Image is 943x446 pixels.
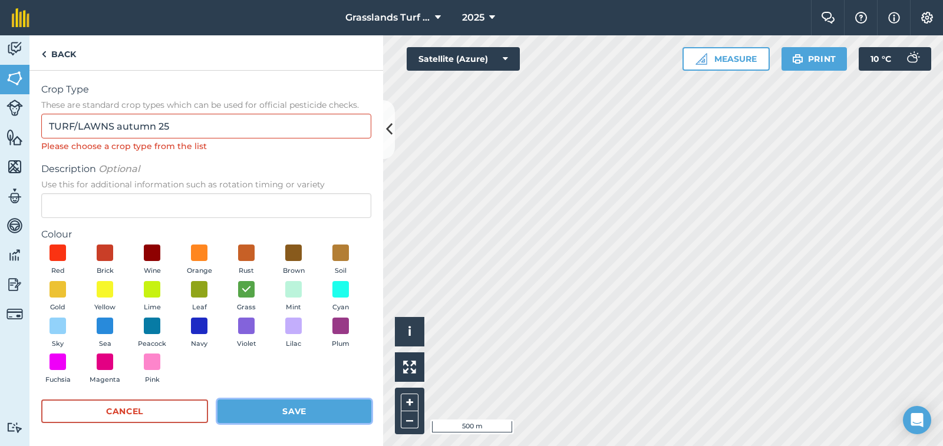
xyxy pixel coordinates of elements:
img: fieldmargin Logo [12,8,29,27]
span: Sea [99,339,111,349]
button: Brick [88,245,121,276]
img: svg+xml;base64,PD94bWwgdmVyc2lvbj0iMS4wIiBlbmNvZGluZz0idXRmLTgiPz4KPCEtLSBHZW5lcmF0b3I6IEFkb2JlIE... [901,47,924,71]
img: svg+xml;base64,PD94bWwgdmVyc2lvbj0iMS4wIiBlbmNvZGluZz0idXRmLTgiPz4KPCEtLSBHZW5lcmF0b3I6IEFkb2JlIE... [6,100,23,116]
label: Colour [41,227,371,242]
div: Open Intercom Messenger [903,406,931,434]
button: + [401,394,418,411]
span: 10 ° C [871,47,891,71]
span: These are standard crop types which can be used for official pesticide checks. [41,99,371,111]
span: i [408,324,411,339]
span: Plum [332,339,349,349]
button: Pink [136,354,169,385]
span: Grass [237,302,256,313]
span: Gold [50,302,65,313]
span: Cyan [332,302,349,313]
span: 2025 [462,11,484,25]
span: Leaf [192,302,207,313]
span: Peacock [138,339,166,349]
button: Wine [136,245,169,276]
button: Magenta [88,354,121,385]
span: Rust [239,266,254,276]
img: Four arrows, one pointing top left, one top right, one bottom right and the last bottom left [403,361,416,374]
span: Navy [191,339,207,349]
img: svg+xml;base64,PHN2ZyB4bWxucz0iaHR0cDovL3d3dy53My5vcmcvMjAwMC9zdmciIHdpZHRoPSI1NiIgaGVpZ2h0PSI2MC... [6,128,23,146]
img: Two speech bubbles overlapping with the left bubble in the forefront [821,12,835,24]
span: Mint [286,302,301,313]
img: svg+xml;base64,PD94bWwgdmVyc2lvbj0iMS4wIiBlbmNvZGluZz0idXRmLTgiPz4KPCEtLSBHZW5lcmF0b3I6IEFkb2JlIE... [6,187,23,205]
img: svg+xml;base64,PD94bWwgdmVyc2lvbj0iMS4wIiBlbmNvZGluZz0idXRmLTgiPz4KPCEtLSBHZW5lcmF0b3I6IEFkb2JlIE... [6,306,23,322]
span: Crop Type [41,82,371,97]
span: Sky [52,339,64,349]
span: Brown [283,266,305,276]
button: Gold [41,281,74,313]
span: Red [51,266,65,276]
button: Brown [277,245,310,276]
span: Description [41,162,371,176]
span: Pink [145,375,160,385]
button: Plum [324,318,357,349]
button: Print [782,47,848,71]
button: Sea [88,318,121,349]
span: Soil [335,266,347,276]
div: Please choose a crop type from the list [41,140,371,153]
span: Magenta [90,375,120,385]
button: Rust [230,245,263,276]
button: Save [217,399,371,423]
img: svg+xml;base64,PHN2ZyB4bWxucz0iaHR0cDovL3d3dy53My5vcmcvMjAwMC9zdmciIHdpZHRoPSIxNyIgaGVpZ2h0PSIxNy... [888,11,900,25]
button: Measure [682,47,770,71]
img: A question mark icon [854,12,868,24]
button: Cancel [41,399,208,423]
span: Yellow [94,302,116,313]
button: i [395,317,424,346]
span: Brick [97,266,114,276]
img: svg+xml;base64,PD94bWwgdmVyc2lvbj0iMS4wIiBlbmNvZGluZz0idXRmLTgiPz4KPCEtLSBHZW5lcmF0b3I6IEFkb2JlIE... [6,422,23,433]
em: Optional [98,163,140,174]
button: Orange [183,245,216,276]
span: Lilac [286,339,301,349]
button: Navy [183,318,216,349]
button: Red [41,245,74,276]
button: Satellite (Azure) [407,47,520,71]
span: Wine [144,266,161,276]
img: A cog icon [920,12,934,24]
button: Yellow [88,281,121,313]
button: Sky [41,318,74,349]
button: Mint [277,281,310,313]
img: svg+xml;base64,PHN2ZyB4bWxucz0iaHR0cDovL3d3dy53My5vcmcvMjAwMC9zdmciIHdpZHRoPSIxOSIgaGVpZ2h0PSIyNC... [792,52,803,66]
span: Lime [144,302,161,313]
img: svg+xml;base64,PD94bWwgdmVyc2lvbj0iMS4wIiBlbmNvZGluZz0idXRmLTgiPz4KPCEtLSBHZW5lcmF0b3I6IEFkb2JlIE... [6,246,23,264]
button: Leaf [183,281,216,313]
img: svg+xml;base64,PHN2ZyB4bWxucz0iaHR0cDovL3d3dy53My5vcmcvMjAwMC9zdmciIHdpZHRoPSIxOCIgaGVpZ2h0PSIyNC... [241,282,252,296]
span: Orange [187,266,212,276]
img: svg+xml;base64,PHN2ZyB4bWxucz0iaHR0cDovL3d3dy53My5vcmcvMjAwMC9zdmciIHdpZHRoPSI5IiBoZWlnaHQ9IjI0Ii... [41,47,47,61]
button: Peacock [136,318,169,349]
input: Start typing to search for crop type [41,114,371,138]
span: Grasslands Turf farm [345,11,430,25]
button: Grass [230,281,263,313]
img: svg+xml;base64,PD94bWwgdmVyc2lvbj0iMS4wIiBlbmNvZGluZz0idXRmLTgiPz4KPCEtLSBHZW5lcmF0b3I6IEFkb2JlIE... [6,217,23,234]
a: Back [29,35,88,70]
span: Fuchsia [45,375,71,385]
button: Soil [324,245,357,276]
button: Cyan [324,281,357,313]
img: svg+xml;base64,PHN2ZyB4bWxucz0iaHR0cDovL3d3dy53My5vcmcvMjAwMC9zdmciIHdpZHRoPSI1NiIgaGVpZ2h0PSI2MC... [6,158,23,176]
img: svg+xml;base64,PD94bWwgdmVyc2lvbj0iMS4wIiBlbmNvZGluZz0idXRmLTgiPz4KPCEtLSBHZW5lcmF0b3I6IEFkb2JlIE... [6,40,23,58]
span: Violet [237,339,256,349]
img: Ruler icon [695,53,707,65]
img: svg+xml;base64,PHN2ZyB4bWxucz0iaHR0cDovL3d3dy53My5vcmcvMjAwMC9zdmciIHdpZHRoPSI1NiIgaGVpZ2h0PSI2MC... [6,70,23,87]
span: Use this for additional information such as rotation timing or variety [41,179,371,190]
button: 10 °C [859,47,931,71]
button: Violet [230,318,263,349]
button: Lilac [277,318,310,349]
img: svg+xml;base64,PD94bWwgdmVyc2lvbj0iMS4wIiBlbmNvZGluZz0idXRmLTgiPz4KPCEtLSBHZW5lcmF0b3I6IEFkb2JlIE... [6,276,23,293]
button: – [401,411,418,428]
button: Fuchsia [41,354,74,385]
button: Lime [136,281,169,313]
